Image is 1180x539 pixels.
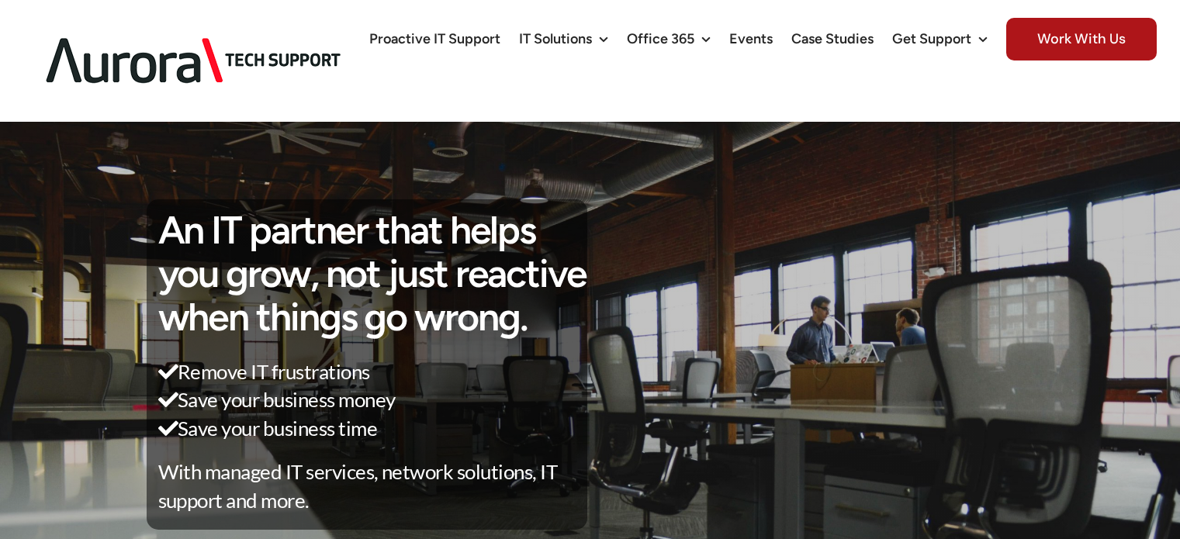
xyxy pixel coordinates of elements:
[729,32,773,46] span: Events
[158,209,588,339] h1: An IT partner that helps you grow, not just reactive when things go wrong.
[158,358,588,442] p: Remove IT frustrations Save your business money Save your business time
[892,32,971,46] span: Get Support
[519,32,592,46] span: IT Solutions
[23,12,365,109] img: Aurora Tech Support Logo
[1006,18,1157,60] span: Work With Us
[627,32,694,46] span: Office 365
[158,458,588,514] p: With managed IT services, network solutions, IT support and more.
[791,32,874,46] span: Case Studies
[369,32,500,46] span: Proactive IT Support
